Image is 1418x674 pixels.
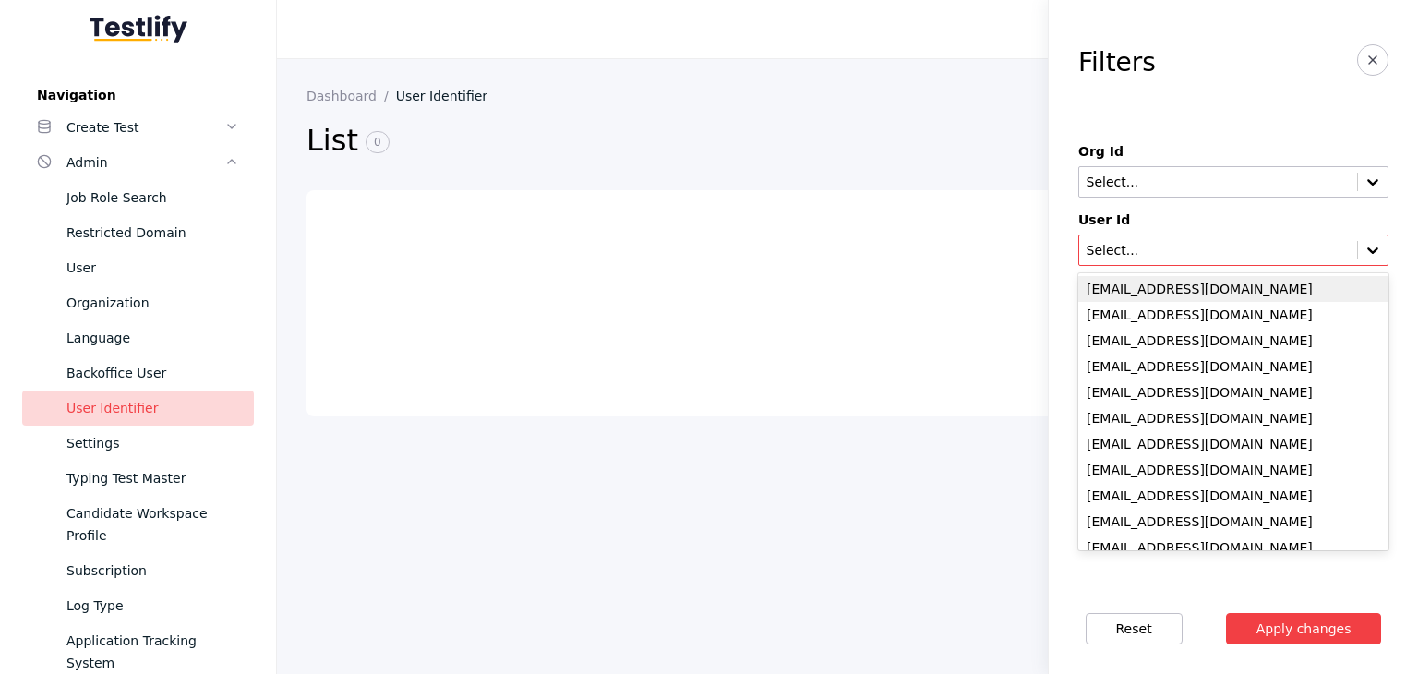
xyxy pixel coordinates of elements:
[1086,613,1183,644] button: Reset
[66,502,239,547] div: Candidate Workspace Profile
[66,327,239,349] div: Language
[66,397,239,419] div: User Identifier
[1078,535,1388,560] div: [EMAIL_ADDRESS][DOMAIN_NAME]
[1078,379,1388,405] div: [EMAIL_ADDRESS][DOMAIN_NAME]
[22,496,254,553] a: Candidate Workspace Profile
[66,630,239,674] div: Application Tracking System
[1078,509,1388,535] div: [EMAIL_ADDRESS][DOMAIN_NAME]
[22,355,254,391] a: Backoffice User
[66,187,239,209] div: Job Role Search
[1078,328,1388,354] div: [EMAIL_ADDRESS][DOMAIN_NAME]
[1078,354,1388,379] div: [EMAIL_ADDRESS][DOMAIN_NAME]
[366,131,390,153] span: 0
[66,432,239,454] div: Settings
[22,250,254,285] a: User
[1078,144,1388,159] label: Org Id
[66,362,239,384] div: Backoffice User
[66,595,239,617] div: Log Type
[66,257,239,279] div: User
[66,467,239,489] div: Typing Test Master
[66,116,224,138] div: Create Test
[22,285,254,320] a: Organization
[90,15,187,43] img: Testlify - Backoffice
[1078,483,1388,509] div: [EMAIL_ADDRESS][DOMAIN_NAME]
[22,426,254,461] a: Settings
[22,588,254,623] a: Log Type
[1078,276,1388,302] div: [EMAIL_ADDRESS][DOMAIN_NAME]
[1078,431,1388,457] div: [EMAIL_ADDRESS][DOMAIN_NAME]
[22,320,254,355] a: Language
[1078,48,1156,78] h3: Filters
[1226,613,1382,644] button: Apply changes
[396,89,502,103] a: User Identifier
[1078,457,1388,483] div: [EMAIL_ADDRESS][DOMAIN_NAME]
[22,391,254,426] a: User Identifier
[1078,302,1388,328] div: [EMAIL_ADDRESS][DOMAIN_NAME]
[22,180,254,215] a: Job Role Search
[306,122,1273,161] h2: List
[1078,405,1388,431] div: [EMAIL_ADDRESS][DOMAIN_NAME]
[22,88,254,102] label: Navigation
[66,292,239,314] div: Organization
[66,560,239,582] div: Subscription
[306,89,396,103] a: Dashboard
[22,461,254,496] a: Typing Test Master
[1078,212,1388,227] label: User Id
[66,222,239,244] div: Restricted Domain
[22,553,254,588] a: Subscription
[66,151,224,174] div: Admin
[22,215,254,250] a: Restricted Domain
